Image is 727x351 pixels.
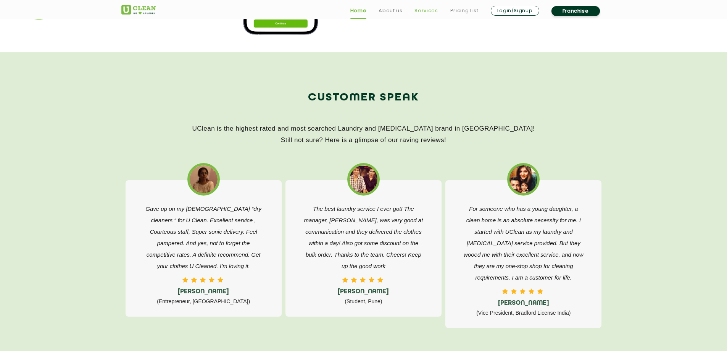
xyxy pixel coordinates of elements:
p: (Vice President, Bradford License India) [463,307,584,319]
a: Franchise [551,6,600,16]
h5: [PERSON_NAME] [303,288,424,296]
a: Services [414,6,438,15]
p: UClean is the highest rated and most searched Laundry and [MEDICAL_DATA] brand in [GEOGRAPHIC_DAT... [121,123,606,146]
a: Home [350,6,367,15]
a: Pricing List [450,6,479,15]
img: best laundry nearme [190,165,218,193]
p: Gave up on my [DEMOGRAPHIC_DATA] “dry cleaners “ for U Clean. Excellent service , Courteous staff... [143,203,264,272]
p: The best laundry service I ever got! The manager, [PERSON_NAME], was very good at communication a... [303,203,424,272]
p: (Entrepreneur, [GEOGRAPHIC_DATA]) [143,296,264,307]
h5: [PERSON_NAME] [143,288,264,296]
img: best dry cleaning near me [350,165,377,193]
img: UClean Laundry and Dry Cleaning [121,5,156,15]
h5: [PERSON_NAME] [463,300,584,307]
p: For someone who has a young daughter, a clean home is an absolute necessity for me. I started wit... [463,203,584,283]
h2: Customer Speak [121,89,606,107]
a: Login/Signup [491,6,539,16]
a: About us [379,6,402,15]
img: affordable dry cleaning [509,165,537,193]
p: (Student, Pune) [303,296,424,307]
